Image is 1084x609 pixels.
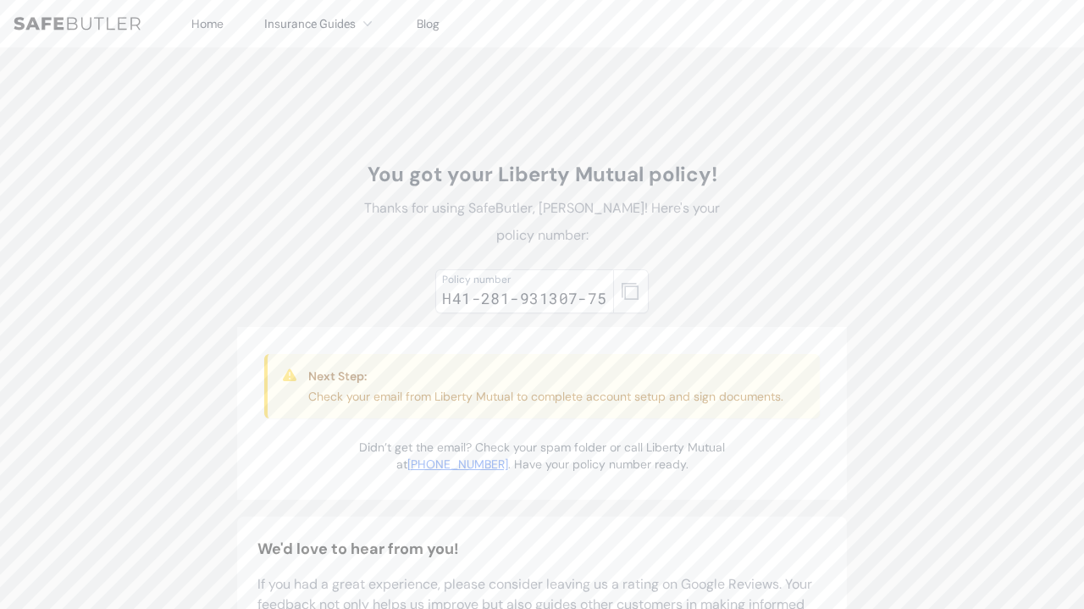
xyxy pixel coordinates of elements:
div: H41-281-931307-75 [442,286,607,310]
a: [PHONE_NUMBER] [407,457,508,472]
p: Check your email from Liberty Mutual to complete account setup and sign documents. [308,388,783,405]
p: Didn’t get the email? Check your spam folder or call Liberty Mutual at . Have your policy number ... [352,439,732,473]
a: Home [191,16,224,31]
p: Thanks for using SafeButler, [PERSON_NAME]! Here's your policy number: [352,195,732,249]
a: Blog [417,16,440,31]
h1: You got your Liberty Mutual policy! [352,161,732,188]
h3: Next Step: [308,368,783,385]
button: Insurance Guides [264,14,376,34]
div: Policy number [442,273,607,286]
h2: We'd love to hear from you! [257,537,827,561]
img: SafeButler Text Logo [14,17,141,30]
